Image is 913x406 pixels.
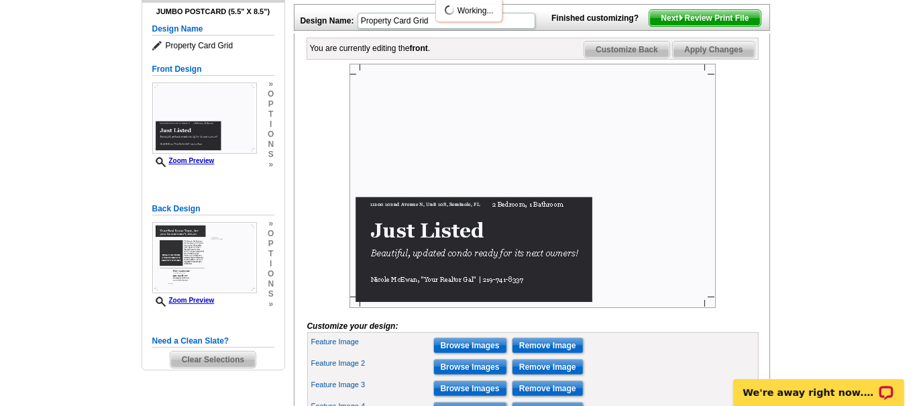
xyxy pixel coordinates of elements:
i: Customize your design: [307,321,398,331]
span: Customize Back [584,42,669,58]
h5: Front Design [152,63,274,76]
span: Property Card Grid [152,39,274,52]
span: i [268,259,274,269]
span: p [268,239,274,249]
span: n [268,140,274,150]
label: Feature Image 2 [311,358,432,369]
span: t [268,109,274,119]
span: o [268,89,274,99]
span: o [268,269,274,279]
span: o [268,229,274,239]
span: t [268,249,274,259]
a: Zoom Preview [152,297,215,304]
input: Browse Images [433,338,507,354]
span: Clear Selections [170,352,256,368]
span: s [268,150,274,160]
span: i [268,119,274,130]
a: Zoom Preview [152,157,215,164]
div: You are currently editing the . [310,42,431,54]
label: Feature Image 3 [311,379,432,391]
span: Apply Changes [673,42,754,58]
img: loading... [444,5,455,15]
span: o [268,130,274,140]
h5: Need a Clean Slate? [152,335,274,348]
span: p [268,99,274,109]
b: front [410,44,428,53]
h5: Back Design [152,203,274,215]
img: button-next-arrow-white.png [678,15,684,21]
label: Feature Image [311,336,432,348]
strong: Finished customizing? [551,13,647,23]
img: Z18892882_00001_1.jpg [152,83,257,154]
input: Browse Images [433,359,507,375]
h5: Design Name [152,23,274,36]
span: » [268,160,274,170]
span: n [268,279,274,289]
strong: Design Name: [301,16,354,26]
span: Next Review Print File [649,10,760,26]
img: Z18892882_00001_1.jpg [350,64,716,308]
input: Remove Image [512,380,584,397]
span: » [268,299,274,309]
input: Browse Images [433,380,507,397]
span: » [268,219,274,229]
input: Remove Image [512,338,584,354]
span: s [268,289,274,299]
span: » [268,79,274,89]
iframe: LiveChat chat widget [724,364,913,406]
img: Z18892882_00001_2.jpg [152,222,257,293]
input: Remove Image [512,359,584,375]
h4: Jumbo Postcard (5.5" x 8.5") [152,7,274,16]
